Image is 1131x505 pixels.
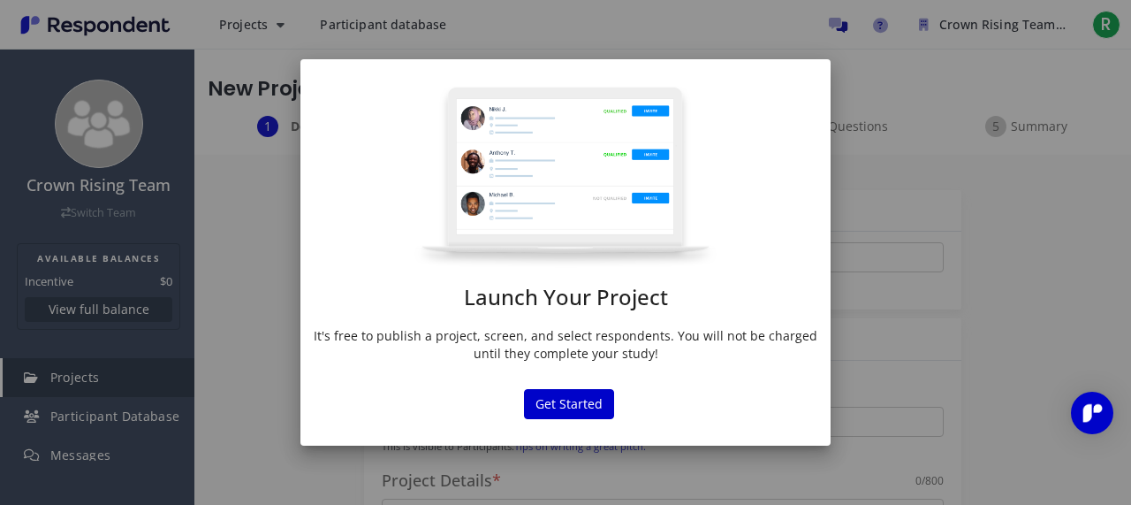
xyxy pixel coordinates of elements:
[314,327,817,363] p: It's free to publish a project, screen, and select respondents. You will not be charged until the...
[314,286,817,309] h1: Launch Your Project
[300,59,831,446] md-dialog: Launch Your ...
[1071,392,1113,434] div: Open Intercom Messenger
[414,86,717,268] img: project-modal.png
[524,389,614,419] button: Get Started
